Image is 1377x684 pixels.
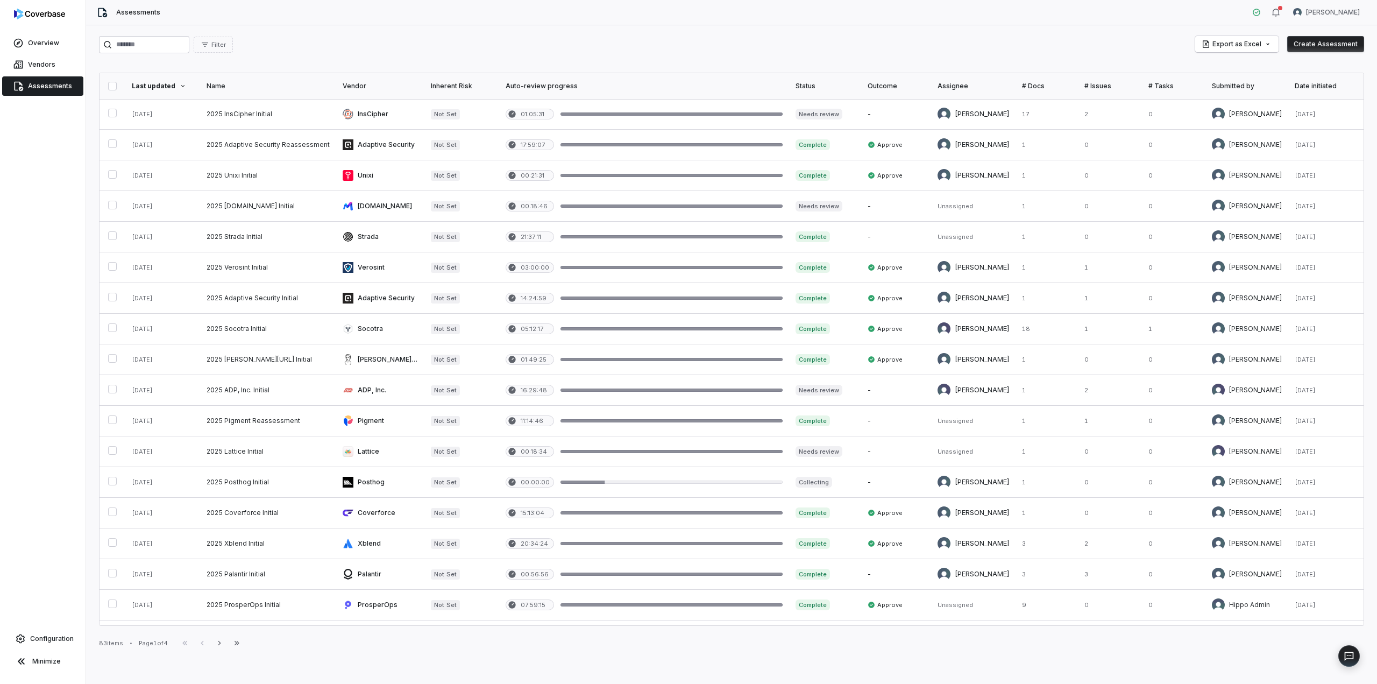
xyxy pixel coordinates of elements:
[938,292,950,305] img: Shaun Angley avatar
[139,639,168,647] div: Page 1 of 4
[1212,322,1225,335] img: Shaun Angley avatar
[861,436,931,467] td: -
[30,634,74,643] span: Configuration
[28,82,72,90] span: Assessments
[28,39,59,47] span: Overview
[938,476,950,489] img: Shaun Angley avatar
[99,639,123,647] div: 83 items
[1084,82,1135,90] div: # Issues
[861,467,931,498] td: -
[938,322,950,335] img: Maya Kutrowska avatar
[132,82,194,90] div: Last updated
[938,138,950,151] img: Shaun Angley avatar
[1212,414,1225,427] img: Shaun Angley avatar
[938,506,950,519] img: Shaun Angley avatar
[14,9,65,19] img: logo-D7KZi-bG.svg
[194,37,233,53] button: Filter
[938,384,950,397] img: Maya Kutrowska avatar
[1212,476,1225,489] img: Shaun Angley avatar
[1212,445,1225,458] img: Maya Kutrowska avatar
[861,406,931,436] td: -
[4,651,81,672] button: Minimize
[1212,261,1225,274] img: Shaun Angley avatar
[2,55,83,74] a: Vendors
[28,60,55,69] span: Vendors
[1212,568,1225,581] img: Shaun Angley avatar
[868,82,924,90] div: Outcome
[861,191,931,222] td: -
[1212,230,1225,243] img: Shaun Angley avatar
[32,657,61,666] span: Minimize
[861,375,931,406] td: -
[1212,506,1225,519] img: Shaun Angley avatar
[861,620,931,651] td: -
[1287,4,1366,20] button: Shaun Angley avatar[PERSON_NAME]
[1293,8,1302,17] img: Shaun Angley avatar
[938,169,950,182] img: Shaun Angley avatar
[938,261,950,274] img: Shaun Angley avatar
[1212,598,1225,611] img: Hippo Admin avatar
[2,76,83,96] a: Assessments
[1212,537,1225,550] img: Shaun Angley avatar
[1306,8,1360,17] span: [PERSON_NAME]
[1212,384,1225,397] img: Maya Kutrowska avatar
[1212,200,1225,213] img: Shaun Angley avatar
[796,82,855,90] div: Status
[938,108,950,121] img: Shaun Angley avatar
[861,99,931,130] td: -
[1295,82,1355,90] div: Date initiated
[1195,36,1279,52] button: Export as Excel
[861,559,931,590] td: -
[506,82,783,90] div: Auto-review progress
[1212,138,1225,151] img: Shaun Angley avatar
[211,41,226,49] span: Filter
[1148,82,1199,90] div: # Tasks
[1212,82,1282,90] div: Submitted by
[1212,169,1225,182] img: Shaun Angley avatar
[938,82,1009,90] div: Assignee
[1212,108,1225,121] img: Shaun Angley avatar
[1287,36,1364,52] button: Create Assessment
[938,568,950,581] img: Shaun Angley avatar
[4,629,81,648] a: Configuration
[861,222,931,252] td: -
[1022,82,1071,90] div: # Docs
[938,537,950,550] img: Shaun Angley avatar
[116,8,160,17] span: Assessments
[938,353,950,366] img: Shaun Angley avatar
[343,82,418,90] div: Vendor
[1212,353,1225,366] img: Shaun Angley avatar
[207,82,330,90] div: Name
[431,82,492,90] div: Inherent Risk
[1212,292,1225,305] img: Shaun Angley avatar
[130,639,132,647] div: •
[2,33,83,53] a: Overview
